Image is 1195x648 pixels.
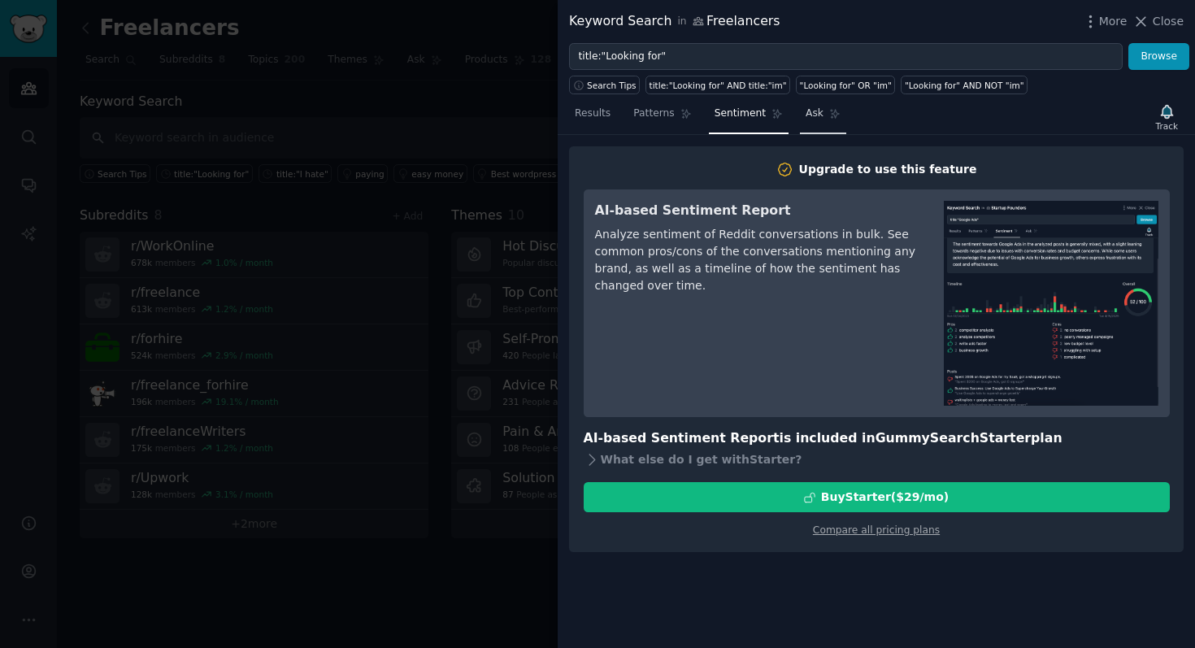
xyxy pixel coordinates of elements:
[905,80,1024,91] div: "Looking for" AND NOT "im"
[584,448,1170,471] div: What else do I get with Starter ?
[709,101,789,134] a: Sentiment
[595,201,921,221] h3: AI-based Sentiment Report
[569,101,616,134] a: Results
[813,524,940,536] a: Compare all pricing plans
[821,489,949,506] div: Buy Starter ($ 29 /mo )
[715,107,766,121] span: Sentiment
[800,101,846,134] a: Ask
[806,107,823,121] span: Ask
[575,107,611,121] span: Results
[1082,13,1128,30] button: More
[650,80,787,91] div: title:"Looking for" AND title:"im"
[645,76,790,94] a: title:"Looking for" AND title:"im"
[944,201,1158,406] img: AI-based Sentiment Report
[587,80,637,91] span: Search Tips
[584,428,1170,449] h3: AI-based Sentiment Report is included in plan
[584,482,1170,512] button: BuyStarter($29/mo)
[1156,120,1178,132] div: Track
[1132,13,1184,30] button: Close
[569,76,640,94] button: Search Tips
[1153,13,1184,30] span: Close
[799,161,977,178] div: Upgrade to use this feature
[800,80,892,91] div: "Looking for" OR "im"
[569,43,1123,71] input: Try a keyword related to your business
[1099,13,1128,30] span: More
[1128,43,1189,71] button: Browse
[1150,100,1184,134] button: Track
[677,15,686,29] span: in
[569,11,780,32] div: Keyword Search Freelancers
[796,76,895,94] a: "Looking for" OR "im"
[633,107,674,121] span: Patterns
[628,101,697,134] a: Patterns
[876,430,1031,446] span: GummySearch Starter
[901,76,1028,94] a: "Looking for" AND NOT "im"
[595,226,921,294] div: Analyze sentiment of Reddit conversations in bulk. See common pros/cons of the conversations ment...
